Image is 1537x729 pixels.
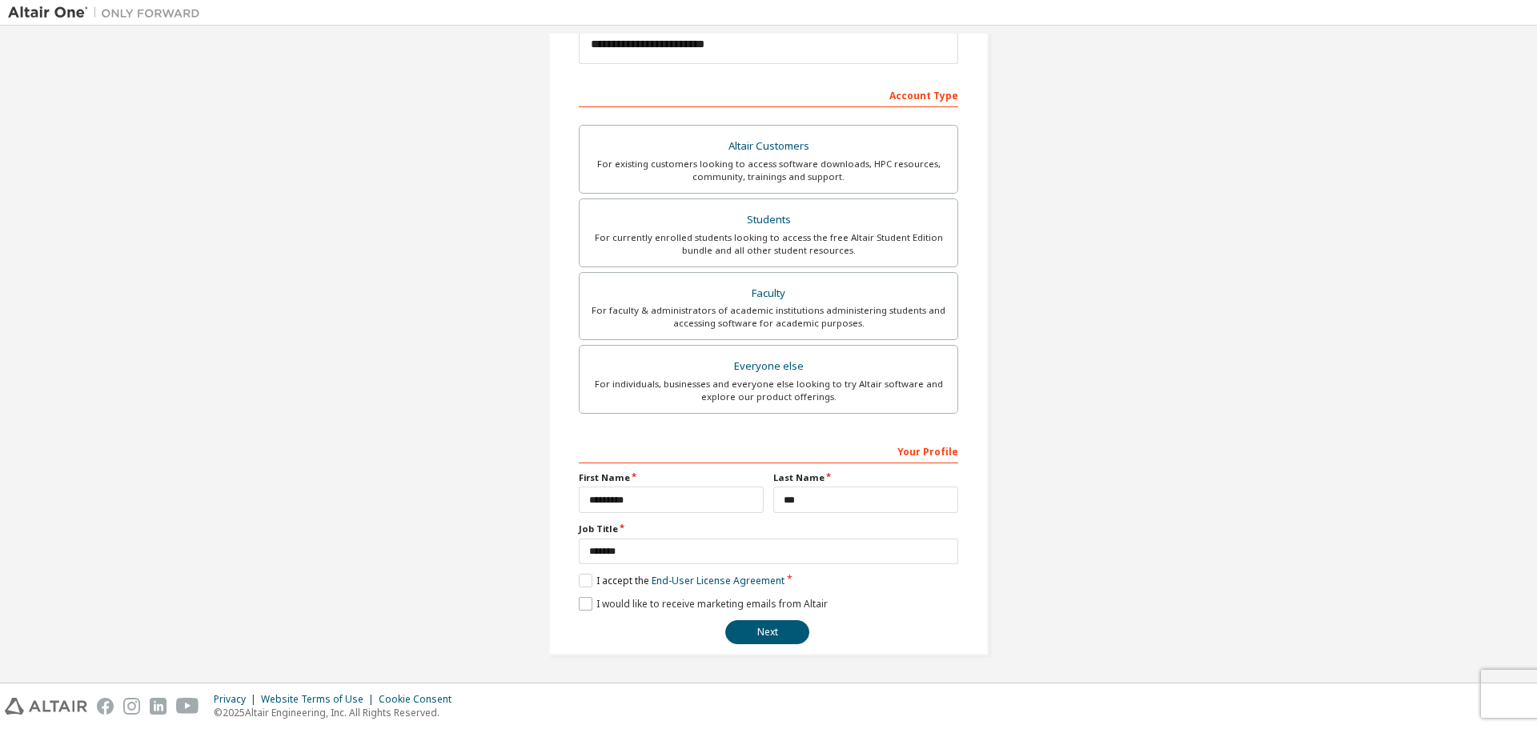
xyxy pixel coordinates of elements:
[589,355,948,378] div: Everyone else
[589,282,948,305] div: Faculty
[579,82,958,107] div: Account Type
[176,698,199,715] img: youtube.svg
[214,693,261,706] div: Privacy
[150,698,167,715] img: linkedin.svg
[589,135,948,158] div: Altair Customers
[123,698,140,715] img: instagram.svg
[214,706,461,719] p: © 2025 Altair Engineering, Inc. All Rights Reserved.
[579,523,958,535] label: Job Title
[5,698,87,715] img: altair_logo.svg
[579,471,764,484] label: First Name
[589,304,948,330] div: For faculty & administrators of academic institutions administering students and accessing softwa...
[579,438,958,463] div: Your Profile
[589,209,948,231] div: Students
[579,597,828,611] label: I would like to receive marketing emails from Altair
[589,158,948,183] div: For existing customers looking to access software downloads, HPC resources, community, trainings ...
[8,5,208,21] img: Altair One
[589,231,948,257] div: For currently enrolled students looking to access the free Altair Student Edition bundle and all ...
[97,698,114,715] img: facebook.svg
[261,693,379,706] div: Website Terms of Use
[725,620,809,644] button: Next
[379,693,461,706] div: Cookie Consent
[773,471,958,484] label: Last Name
[579,574,785,587] label: I accept the
[652,574,785,587] a: End-User License Agreement
[589,378,948,403] div: For individuals, businesses and everyone else looking to try Altair software and explore our prod...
